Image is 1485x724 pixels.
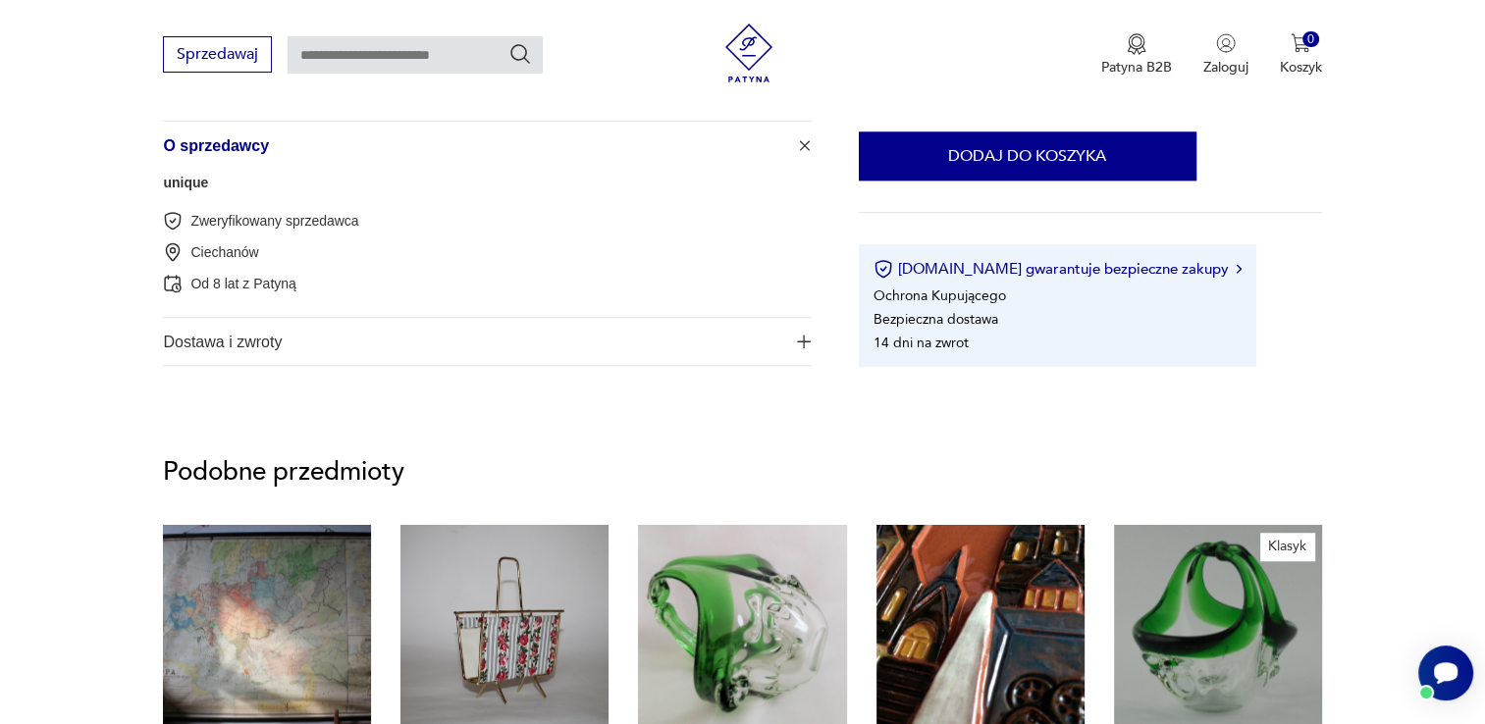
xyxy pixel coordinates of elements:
[1203,58,1248,77] p: Zaloguj
[163,122,784,169] span: O sprzedawcy
[1127,33,1146,55] img: Ikona medalu
[163,169,811,317] div: Ikona plusaO sprzedawcy
[163,242,183,262] img: Ciechanów
[163,460,1321,484] p: Podobne przedmioty
[1302,31,1319,48] div: 0
[163,36,272,73] button: Sprzedawaj
[1203,33,1248,77] button: Zaloguj
[1101,58,1172,77] p: Patyna B2B
[163,211,183,231] img: Zweryfikowany sprzedawca
[508,42,532,66] button: Szukaj
[874,259,1242,279] button: [DOMAIN_NAME] gwarantuje bezpieczne zakupy
[163,49,272,63] a: Sprzedawaj
[1291,33,1310,53] img: Ikona koszyka
[794,135,814,155] img: Ikona plusa
[1236,264,1242,274] img: Ikona strzałki w prawo
[1418,646,1473,700] iframe: Smartsupp widget button
[163,122,811,169] button: Ikona plusaO sprzedawcy
[1280,33,1322,77] button: 0Koszyk
[874,333,969,351] li: 14 dni na zwrot
[163,318,784,365] span: Dostawa i zwroty
[190,243,258,262] p: Ciechanów
[163,318,811,365] button: Ikona plusaDostawa i zwroty
[163,274,183,293] img: Od 8 lat z Patyną
[874,309,998,328] li: Bezpieczna dostawa
[859,131,1196,181] button: Dodaj do koszyka
[1280,58,1322,77] p: Koszyk
[719,24,778,82] img: Patyna - sklep z meblami i dekoracjami vintage
[190,275,295,293] p: Od 8 lat z Patyną
[190,212,358,231] p: Zweryfikowany sprzedawca
[797,335,811,348] img: Ikona plusa
[163,175,208,190] a: unique
[1216,33,1236,53] img: Ikonka użytkownika
[874,285,1006,304] li: Ochrona Kupującego
[1101,33,1172,77] button: Patyna B2B
[874,259,893,279] img: Ikona certyfikatu
[1101,33,1172,77] a: Ikona medaluPatyna B2B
